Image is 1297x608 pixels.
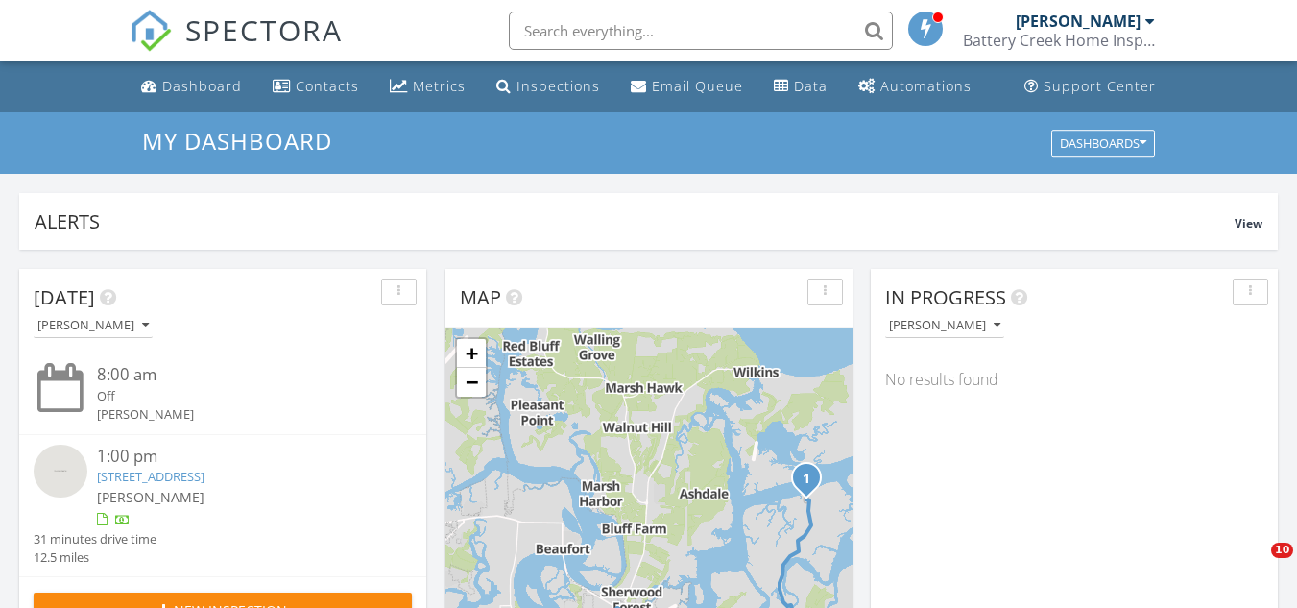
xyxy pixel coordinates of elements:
button: [PERSON_NAME] [885,313,1004,339]
a: Support Center [1017,69,1164,105]
iframe: Intercom live chat [1232,543,1278,589]
input: Search everything... [509,12,893,50]
div: 1:00 pm [97,445,381,469]
div: 31 minutes drive time [34,530,156,548]
div: Contacts [296,77,359,95]
span: SPECTORA [185,10,343,50]
a: Email Queue [623,69,751,105]
img: The Best Home Inspection Software - Spectora [130,10,172,52]
div: 12.5 miles [34,548,156,567]
div: Email Queue [652,77,743,95]
span: In Progress [885,284,1006,310]
span: [PERSON_NAME] [97,488,204,506]
span: My Dashboard [142,125,332,157]
div: 8:00 am [97,363,381,387]
a: Automations (Basic) [851,69,979,105]
a: Metrics [382,69,473,105]
a: SPECTORA [130,26,343,66]
div: Support Center [1044,77,1156,95]
img: streetview [34,445,87,499]
span: Map [460,284,501,310]
div: [PERSON_NAME] [1016,12,1141,31]
div: Inspections [516,77,600,95]
div: Dashboards [1060,136,1146,150]
a: 1:00 pm [STREET_ADDRESS] [PERSON_NAME] 31 minutes drive time 12.5 miles [34,445,412,568]
a: Dashboard [133,69,250,105]
div: Battery Creek Home Inspections, LLC [963,31,1155,50]
a: Inspections [489,69,608,105]
div: Dashboard [162,77,242,95]
span: [DATE] [34,284,95,310]
a: Contacts [265,69,367,105]
i: 1 [803,473,810,486]
button: Dashboards [1051,130,1155,157]
div: Alerts [35,208,1235,234]
div: Automations [880,77,972,95]
a: Zoom in [457,339,486,368]
div: [PERSON_NAME] [889,319,1000,332]
div: Off [97,387,381,405]
span: 10 [1271,543,1293,558]
a: Zoom out [457,368,486,397]
span: View [1235,215,1262,231]
button: [PERSON_NAME] [34,313,153,339]
a: [STREET_ADDRESS] [97,468,204,485]
div: [PERSON_NAME] [37,319,149,332]
div: Data [794,77,828,95]
div: No results found [871,353,1278,405]
a: Data [766,69,835,105]
div: Metrics [413,77,466,95]
div: [PERSON_NAME] [97,405,381,424]
div: 1120 Palmetto Point, Saint Helena Island, SC 29920 [806,477,818,489]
